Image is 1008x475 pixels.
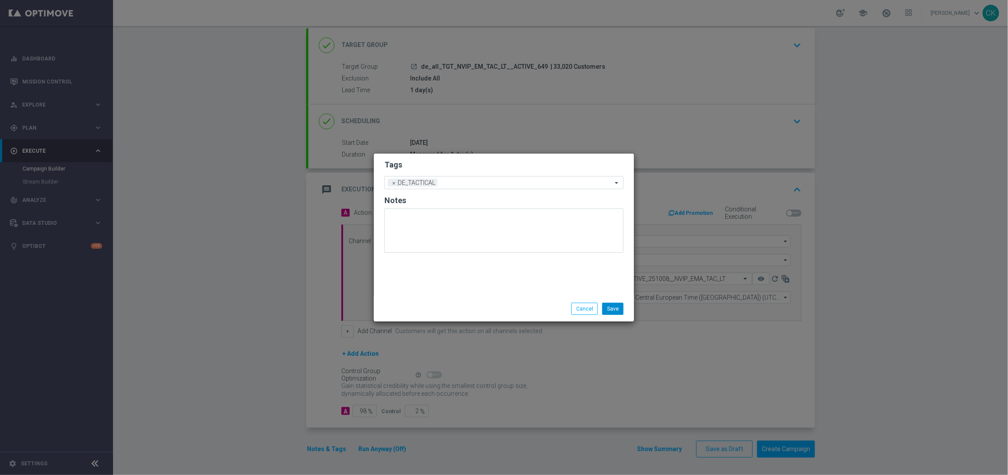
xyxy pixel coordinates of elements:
[390,179,398,187] span: ×
[602,303,624,315] button: Save
[384,160,624,170] h2: Tags
[384,195,624,206] h2: Notes
[571,303,598,315] button: Cancel
[384,176,624,189] ng-select: DE_TACTICAL
[396,179,437,187] span: DE_TACTICAL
